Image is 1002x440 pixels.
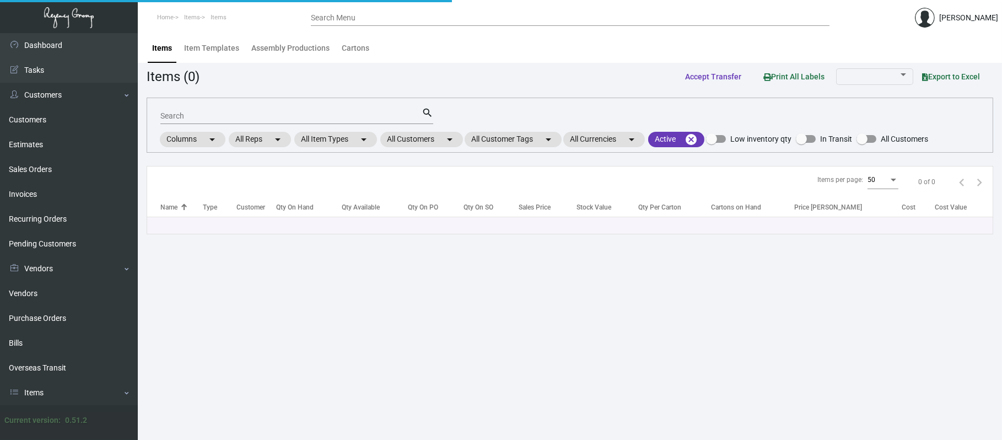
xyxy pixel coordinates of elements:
div: Current version: [4,415,61,426]
div: Stock Value [577,202,638,212]
mat-icon: arrow_drop_down [357,133,370,146]
div: Name [160,202,177,212]
div: Items [152,42,172,54]
mat-chip: All Item Types [294,132,377,147]
th: Customer [236,197,276,217]
div: 0 of 0 [918,177,935,187]
div: Cost Value [935,202,993,212]
div: Price [PERSON_NAME] [794,202,902,212]
div: Name [160,202,203,212]
img: admin@bootstrapmaster.com [915,8,935,28]
mat-select: Items per page: [868,176,898,184]
div: Assembly Productions [251,42,330,54]
div: Stock Value [577,202,611,212]
span: Accept Transfer [685,72,741,81]
div: Qty On Hand [276,202,342,212]
div: Qty Available [342,202,380,212]
div: Qty On PO [408,202,464,212]
div: Qty Per Carton [638,202,681,212]
span: Low inventory qty [730,132,791,146]
span: Home [157,14,174,21]
mat-icon: arrow_drop_down [206,133,219,146]
div: Price [PERSON_NAME] [794,202,862,212]
div: Sales Price [519,202,551,212]
div: [PERSON_NAME] [939,12,998,24]
span: All Customers [881,132,928,146]
mat-icon: arrow_drop_down [443,133,456,146]
div: Items (0) [147,67,200,87]
div: Cartons on Hand [712,202,795,212]
mat-icon: arrow_drop_down [625,133,638,146]
span: 50 [868,176,875,184]
div: Qty On SO [464,202,519,212]
div: Cartons on Hand [712,202,762,212]
mat-chip: All Currencies [563,132,645,147]
mat-chip: All Customer Tags [465,132,562,147]
div: Cartons [342,42,369,54]
span: Items [211,14,227,21]
div: Cost [902,202,915,212]
mat-icon: cancel [685,133,698,146]
span: In Transit [820,132,852,146]
mat-icon: arrow_drop_down [271,133,284,146]
mat-chip: Columns [160,132,225,147]
button: Previous page [953,173,971,191]
span: Print All Labels [763,72,825,81]
div: Items per page: [817,175,863,185]
mat-chip: All Reps [229,132,291,147]
button: Print All Labels [755,66,833,87]
button: Accept Transfer [676,67,750,87]
button: Export to Excel [913,67,989,87]
span: Export to Excel [922,72,980,81]
div: Qty Available [342,202,408,212]
div: Cost Value [935,202,967,212]
mat-icon: arrow_drop_down [542,133,555,146]
span: Items [184,14,200,21]
div: Item Templates [184,42,239,54]
div: Qty On SO [464,202,493,212]
div: Type [203,202,236,212]
mat-chip: Active [648,132,704,147]
div: Sales Price [519,202,577,212]
div: 0.51.2 [65,415,87,426]
div: Qty On PO [408,202,438,212]
div: Type [203,202,217,212]
div: Cost [902,202,934,212]
button: Next page [971,173,988,191]
div: Qty On Hand [276,202,314,212]
mat-icon: search [422,106,433,120]
mat-chip: All Customers [380,132,463,147]
div: Qty Per Carton [638,202,712,212]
